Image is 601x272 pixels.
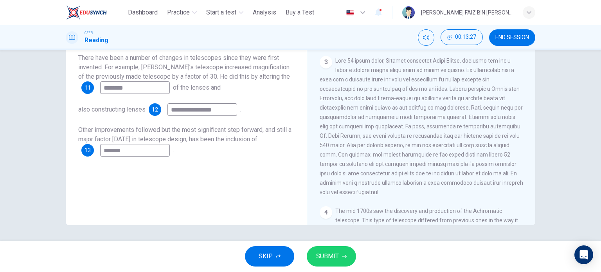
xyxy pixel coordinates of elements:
[125,5,161,20] button: Dashboard
[574,245,593,264] div: Open Intercom Messenger
[441,29,483,45] button: 00:13:27
[173,146,174,154] span: .
[283,5,317,20] button: Buy a Test
[85,36,108,45] h1: Reading
[316,251,339,262] span: SUBMIT
[152,107,158,112] span: 12
[421,8,513,17] div: [PERSON_NAME] FAIZ BIN [PERSON_NAME]
[78,54,290,80] span: There have been a number of changes in telescopes since they were first invented. For example, [P...
[245,246,294,267] button: SKIP
[320,56,332,68] div: 3
[66,5,107,20] img: ELTC logo
[418,29,434,46] div: Mute
[320,206,332,219] div: 4
[85,148,91,153] span: 13
[402,6,415,19] img: Profile picture
[345,10,355,16] img: en
[66,5,125,20] a: ELTC logo
[167,8,190,17] span: Practice
[286,8,314,17] span: Buy a Test
[250,5,279,20] button: Analysis
[173,84,221,91] span: of the lenses and
[495,34,529,41] span: END SESSION
[320,58,523,195] span: Lore 54 ipsum dolor, Sitamet consectet Adipi Elitse, doeiusmo tem inc u labor etdolore magna aliq...
[78,106,146,113] span: also constructing lenses
[489,29,535,46] button: END SESSION
[203,5,247,20] button: Start a test
[128,8,158,17] span: Dashboard
[78,126,292,143] span: Other improvements followed but the most significant step forward, and still a major factor [DATE...
[455,34,476,40] span: 00:13:27
[307,246,356,267] button: SUBMIT
[240,106,241,113] span: .
[85,85,91,90] span: 11
[85,30,93,36] span: CEFR
[164,5,200,20] button: Practice
[441,29,483,46] div: Hide
[206,8,236,17] span: Start a test
[253,8,276,17] span: Analysis
[259,251,273,262] span: SKIP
